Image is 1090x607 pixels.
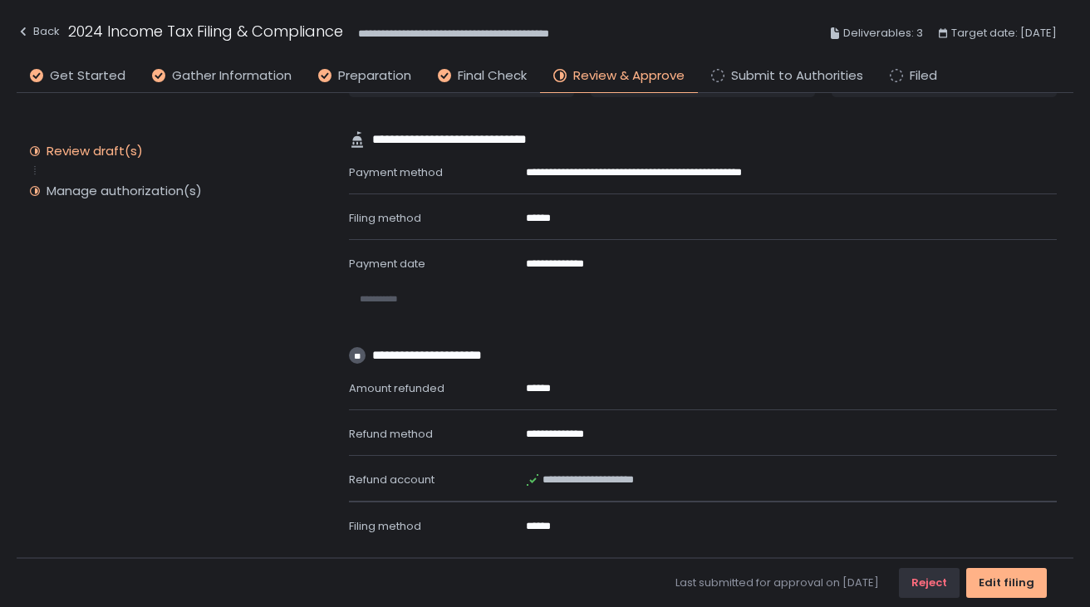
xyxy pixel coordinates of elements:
span: Refund method [349,426,433,442]
span: Gather Information [172,66,292,86]
button: Edit filing [966,568,1047,598]
div: Back [17,22,60,42]
button: Reject [899,568,960,598]
span: Review & Approve [573,66,685,86]
span: Preparation [338,66,411,86]
button: Back [17,20,60,47]
span: Filed [910,66,937,86]
div: Review draft(s) [47,143,143,159]
span: Get Started [50,66,125,86]
div: Edit filing [979,575,1034,590]
span: Amount refunded [349,380,444,396]
span: Payment date [349,256,425,272]
span: Filing method [349,518,421,534]
span: Final Check [458,66,527,86]
span: Deliverables: 3 [843,23,923,43]
span: Payment method [349,164,443,180]
span: Filing method [349,210,421,226]
span: Refund account [349,472,435,487]
span: Submit to Authorities [731,66,863,86]
div: Reject [911,575,947,590]
h1: 2024 Income Tax Filing & Compliance [68,20,343,42]
span: Target date: [DATE] [951,23,1057,43]
span: Last submitted for approval on [DATE] [675,575,879,590]
div: Manage authorization(s) [47,183,202,199]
